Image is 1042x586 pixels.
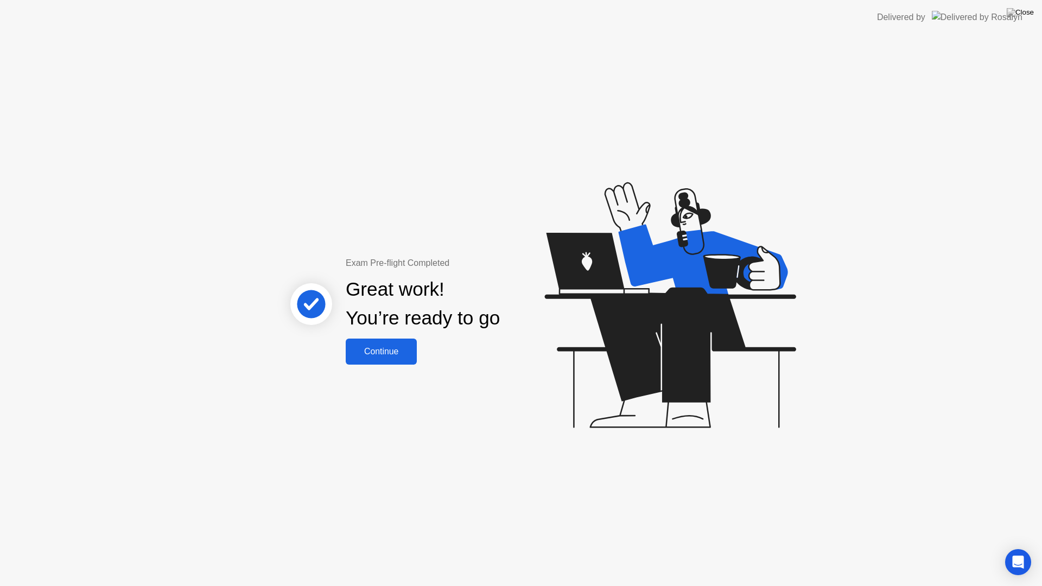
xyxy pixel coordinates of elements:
div: Exam Pre-flight Completed [346,257,570,270]
div: Open Intercom Messenger [1005,549,1031,575]
div: Continue [349,347,414,356]
img: Close [1007,8,1034,17]
button: Continue [346,339,417,365]
img: Delivered by Rosalyn [932,11,1022,23]
div: Great work! You’re ready to go [346,275,500,333]
div: Delivered by [877,11,925,24]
